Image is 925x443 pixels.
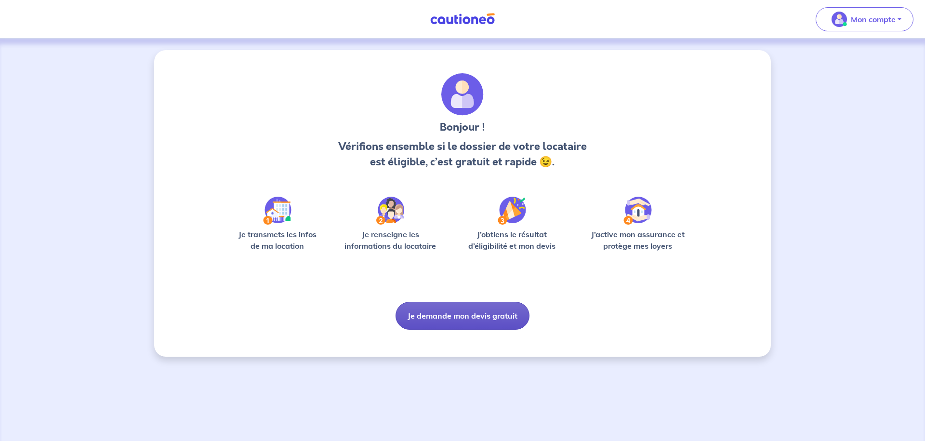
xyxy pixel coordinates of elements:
[441,73,484,116] img: archivate
[832,12,847,27] img: illu_account_valid_menu.svg
[458,228,567,252] p: J’obtiens le résultat d’éligibilité et mon devis
[581,228,694,252] p: J’active mon assurance et protège mes loyers
[335,139,589,170] p: Vérifions ensemble si le dossier de votre locataire est éligible, c’est gratuit et rapide 😉.
[816,7,913,31] button: illu_account_valid_menu.svgMon compte
[426,13,499,25] img: Cautioneo
[376,197,404,225] img: /static/c0a346edaed446bb123850d2d04ad552/Step-2.svg
[623,197,652,225] img: /static/bfff1cf634d835d9112899e6a3df1a5d/Step-4.svg
[851,13,896,25] p: Mon compte
[339,228,442,252] p: Je renseigne les informations du locataire
[396,302,529,330] button: Je demande mon devis gratuit
[335,120,589,135] h3: Bonjour !
[231,228,323,252] p: Je transmets les infos de ma location
[263,197,291,225] img: /static/90a569abe86eec82015bcaae536bd8e6/Step-1.svg
[498,197,526,225] img: /static/f3e743aab9439237c3e2196e4328bba9/Step-3.svg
